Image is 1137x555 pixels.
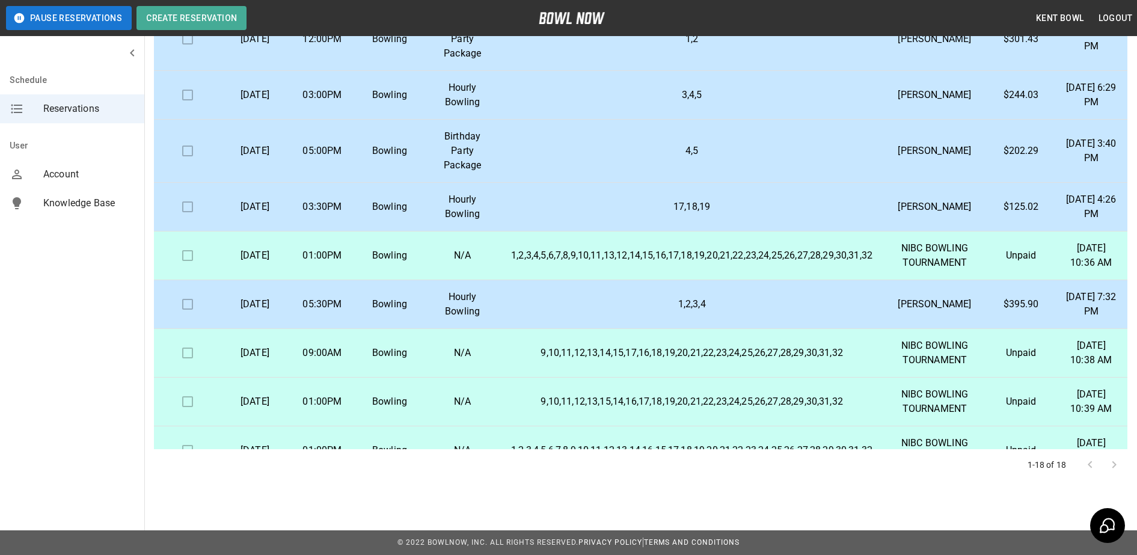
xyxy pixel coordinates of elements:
p: 1-18 of 18 [1028,459,1067,471]
p: [DATE] [231,88,279,102]
p: Hourly Bowling [433,81,492,109]
p: 09:00AM [298,346,346,360]
p: 4,5 [511,144,872,158]
p: 1,2,3,4,5,6,7,8,9,10,11,12,13,14,16,15,17,18,19,20,21,22,23,24,25,26,27,28,29,30,31,32 [511,443,872,458]
p: 3,4,5 [511,88,872,102]
p: [DATE] [231,32,279,46]
p: $244.03 [997,88,1046,102]
span: © 2022 BowlNow, Inc. All Rights Reserved. [397,538,578,547]
p: 03:30PM [298,200,346,214]
button: Create Reservation [136,6,247,30]
p: N/A [433,248,492,263]
p: 03:00PM [298,88,346,102]
p: Unpaid [997,394,1046,409]
p: 9,10,11,12,13,14,15,17,16,18,19,20,21,22,23,24,25,26,27,28,29,30,31,32 [511,346,872,360]
p: Bowling [366,200,414,214]
p: N/A [433,443,492,458]
p: Bowling [366,144,414,158]
p: Bowling [366,88,414,102]
p: NIBC BOWLING TOURNAMENT [892,241,978,270]
p: [PERSON_NAME] [892,297,978,311]
p: N/A [433,346,492,360]
a: Terms and Conditions [644,538,740,547]
p: Unpaid [997,346,1046,360]
p: 1,2,3,4,5,6,7,8,9,10,11,13,12,14,15,16,17,18,19,20,21,22,23,24,25,26,27,28,29,30,31,32 [511,248,872,263]
p: Unpaid [997,443,1046,458]
p: 1,2,3,4 [511,297,872,311]
p: $395.90 [997,297,1046,311]
p: 05:00PM [298,144,346,158]
p: 01:00PM [298,443,346,458]
p: 12:00PM [298,32,346,46]
p: [DATE] [231,144,279,158]
p: Bowling [366,248,414,263]
p: Hourly Bowling [433,192,492,221]
p: [DATE] 7:32 PM [1064,290,1118,319]
p: [PERSON_NAME] [892,32,978,46]
p: $301.43 [997,32,1046,46]
p: [DATE] 10:36 AM [1064,241,1118,270]
p: 01:00PM [298,394,346,409]
p: 9,10,11,12,13,15,14,16,17,18,19,20,21,22,23,24,25,26,27,28,29,30,31,32 [511,394,872,409]
p: Unpaid [997,248,1046,263]
button: Pause Reservations [6,6,132,30]
p: [DATE] 3:40 PM [1064,136,1118,165]
p: [DATE] 10:38 AM [1064,339,1118,367]
button: Kent Bowl [1031,7,1089,29]
p: [DATE] 6:08 PM [1064,25,1118,54]
p: [DATE] 10:41 AM [1064,436,1118,465]
p: [DATE] 6:29 PM [1064,81,1118,109]
p: Bowling [366,32,414,46]
span: Knowledge Base [43,196,135,210]
p: N/A [433,394,492,409]
p: 17,18,19 [511,200,872,214]
p: 01:00PM [298,248,346,263]
p: Bowling [366,297,414,311]
button: Logout [1094,7,1137,29]
p: Bowling [366,346,414,360]
p: $125.02 [997,200,1046,214]
p: [DATE] [231,346,279,360]
p: NIBC BOWLING TOURNAMENT [892,339,978,367]
p: [PERSON_NAME] [892,144,978,158]
p: Bowling [366,443,414,458]
a: Privacy Policy [578,538,642,547]
p: [DATE] [231,297,279,311]
p: NIBC BOWLING TOURNAMENT [892,436,978,465]
p: Birthday Party Package [433,129,492,173]
p: 05:30PM [298,297,346,311]
p: Hourly Bowling [433,290,492,319]
img: logo [539,12,605,24]
span: Account [43,167,135,182]
p: [DATE] 4:26 PM [1064,192,1118,221]
p: [DATE] [231,394,279,409]
p: [DATE] 10:39 AM [1064,387,1118,416]
p: [PERSON_NAME] [892,88,978,102]
p: $202.29 [997,144,1046,158]
p: [DATE] [231,248,279,263]
p: Birthday Party Package [433,17,492,61]
span: Reservations [43,102,135,116]
p: [PERSON_NAME] [892,200,978,214]
p: 1,2 [511,32,872,46]
p: Bowling [366,394,414,409]
p: NIBC BOWLING TOURNAMENT [892,387,978,416]
p: [DATE] [231,200,279,214]
p: [DATE] [231,443,279,458]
